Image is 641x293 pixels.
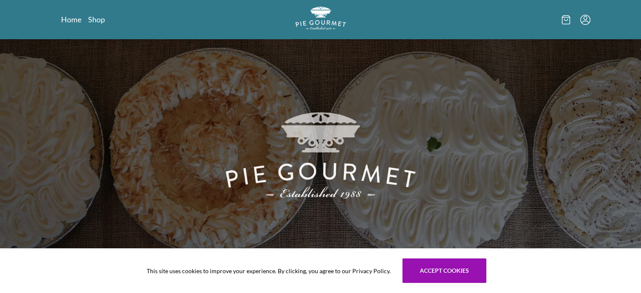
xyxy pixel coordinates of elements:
[147,266,391,275] span: This site uses cookies to improve your experience. By clicking, you agree to our Privacy Policy.
[61,14,81,24] a: Home
[402,258,486,283] button: Accept cookies
[580,15,590,25] button: Menu
[295,7,346,30] img: logo
[88,14,105,24] a: Shop
[295,7,346,32] a: Logo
